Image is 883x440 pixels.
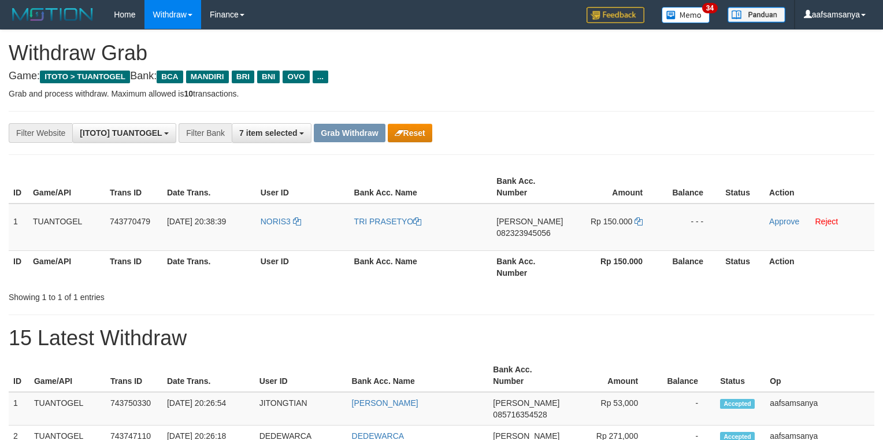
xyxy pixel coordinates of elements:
[587,7,644,23] img: Feedback.jpg
[28,204,105,251] td: TUANTOGEL
[179,123,232,143] div: Filter Bank
[80,128,162,138] span: [ITOTO] TUANTOGEL
[256,250,350,283] th: User ID
[591,217,632,226] span: Rp 150.000
[721,171,765,204] th: Status
[765,392,874,426] td: aafsamsanya
[110,217,150,226] span: 743770479
[569,171,660,204] th: Amount
[184,89,193,98] strong: 10
[655,359,715,392] th: Balance
[313,71,328,83] span: ...
[492,250,569,283] th: Bank Acc. Number
[232,123,311,143] button: 7 item selected
[29,392,106,426] td: TUANTOGEL
[106,359,162,392] th: Trans ID
[9,250,28,283] th: ID
[72,123,176,143] button: [ITOTO] TUANTOGEL
[261,217,301,226] a: NORIS3
[9,42,874,65] h1: Withdraw Grab
[314,124,385,142] button: Grab Withdraw
[660,250,721,283] th: Balance
[106,392,162,426] td: 743750330
[492,171,569,204] th: Bank Acc. Number
[765,359,874,392] th: Op
[715,359,765,392] th: Status
[157,71,183,83] span: BCA
[765,171,874,204] th: Action
[565,392,655,426] td: Rp 53,000
[255,359,347,392] th: User ID
[283,71,309,83] span: OVO
[28,250,105,283] th: Game/API
[721,250,765,283] th: Status
[9,6,97,23] img: MOTION_logo.png
[29,359,106,392] th: Game/API
[660,171,721,204] th: Balance
[256,171,350,204] th: User ID
[350,171,492,204] th: Bank Acc. Name
[186,71,229,83] span: MANDIRI
[257,71,280,83] span: BNI
[569,250,660,283] th: Rp 150.000
[167,217,226,226] span: [DATE] 20:38:39
[488,359,565,392] th: Bank Acc. Number
[105,171,162,204] th: Trans ID
[720,399,755,409] span: Accepted
[493,398,559,408] span: [PERSON_NAME]
[9,71,874,82] h4: Game: Bank:
[350,250,492,283] th: Bank Acc. Name
[662,7,710,23] img: Button%20Memo.svg
[9,392,29,426] td: 1
[162,359,255,392] th: Date Trans.
[660,204,721,251] td: - - -
[815,217,839,226] a: Reject
[40,71,130,83] span: ITOTO > TUANTOGEL
[635,217,643,226] a: Copy 150000 to clipboard
[565,359,655,392] th: Amount
[9,171,28,204] th: ID
[347,359,489,392] th: Bank Acc. Name
[655,392,715,426] td: -
[702,3,718,13] span: 34
[162,250,256,283] th: Date Trans.
[352,398,418,408] a: [PERSON_NAME]
[239,128,297,138] span: 7 item selected
[496,217,563,226] span: [PERSON_NAME]
[105,250,162,283] th: Trans ID
[9,287,359,303] div: Showing 1 to 1 of 1 entries
[388,124,432,142] button: Reset
[354,217,422,226] a: TRI PRASETYO
[728,7,785,23] img: panduan.png
[261,217,291,226] span: NORIS3
[765,250,874,283] th: Action
[9,88,874,99] p: Grab and process withdraw. Maximum allowed is transactions.
[496,228,550,238] span: Copy 082323945056 to clipboard
[28,171,105,204] th: Game/API
[162,392,255,426] td: [DATE] 20:26:54
[255,392,347,426] td: JITONGTIAN
[9,359,29,392] th: ID
[9,204,28,251] td: 1
[493,410,547,419] span: Copy 085716354528 to clipboard
[232,71,254,83] span: BRI
[162,171,256,204] th: Date Trans.
[9,327,874,350] h1: 15 Latest Withdraw
[9,123,72,143] div: Filter Website
[769,217,799,226] a: Approve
